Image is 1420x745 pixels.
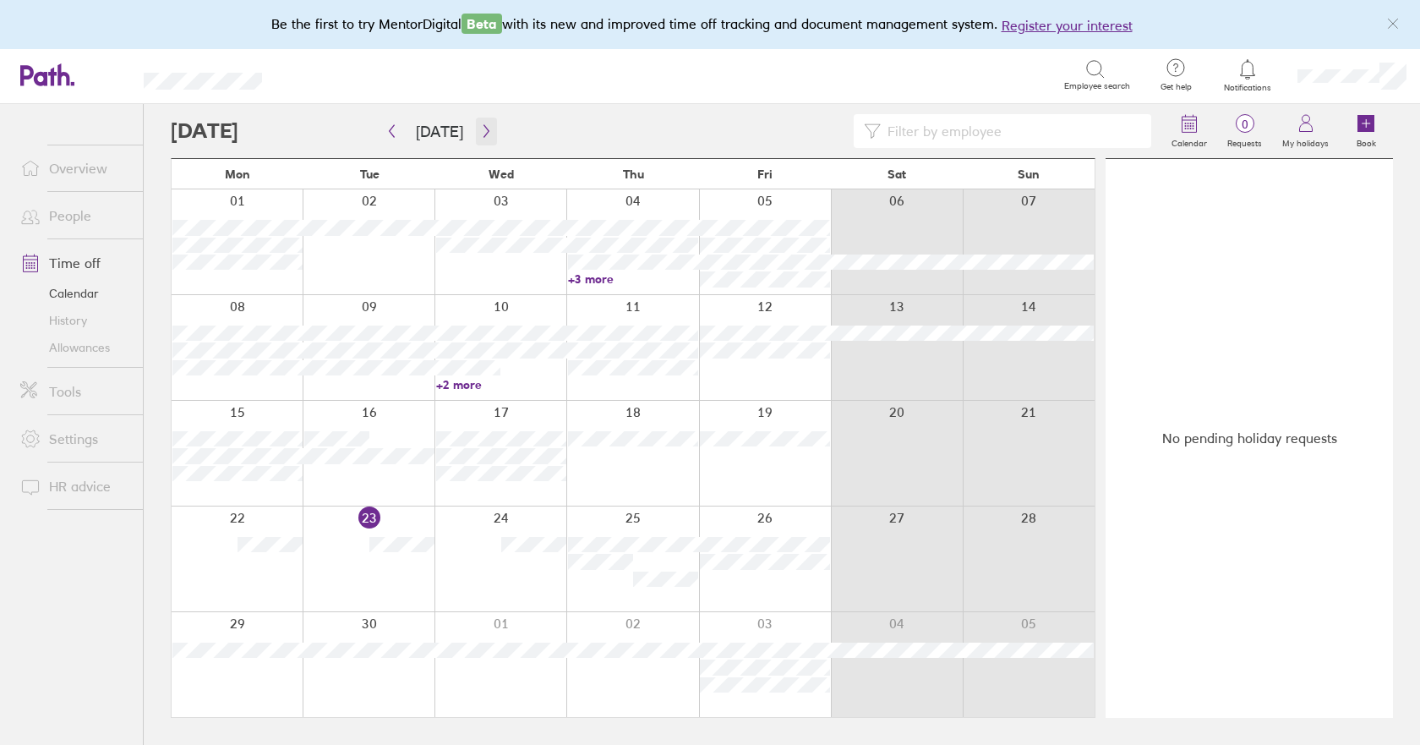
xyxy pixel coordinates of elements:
[7,307,143,334] a: History
[1064,81,1130,91] span: Employee search
[1018,167,1040,181] span: Sun
[1002,15,1133,36] button: Register your interest
[887,167,906,181] span: Sat
[757,167,773,181] span: Fri
[568,271,698,287] a: +3 more
[402,118,477,145] button: [DATE]
[1339,104,1393,158] a: Book
[7,199,143,233] a: People
[7,422,143,456] a: Settings
[1346,134,1386,149] label: Book
[225,167,250,181] span: Mon
[1217,134,1272,149] label: Requests
[461,14,502,34] span: Beta
[436,377,566,392] a: +2 more
[1161,134,1217,149] label: Calendar
[7,280,143,307] a: Calendar
[271,14,1150,36] div: Be the first to try MentorDigital with its new and improved time off tracking and document manage...
[1149,82,1204,92] span: Get help
[308,67,351,82] div: Search
[623,167,644,181] span: Thu
[1217,104,1272,158] a: 0Requests
[7,151,143,185] a: Overview
[7,334,143,361] a: Allowances
[1161,104,1217,158] a: Calendar
[1272,104,1339,158] a: My holidays
[7,469,143,503] a: HR advice
[360,167,380,181] span: Tue
[1217,118,1272,131] span: 0
[1272,134,1339,149] label: My holidays
[881,115,1141,147] input: Filter by employee
[1106,159,1393,718] div: No pending holiday requests
[1221,58,1275,93] a: Notifications
[7,246,143,280] a: Time off
[7,375,143,408] a: Tools
[489,167,514,181] span: Wed
[1221,83,1275,93] span: Notifications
